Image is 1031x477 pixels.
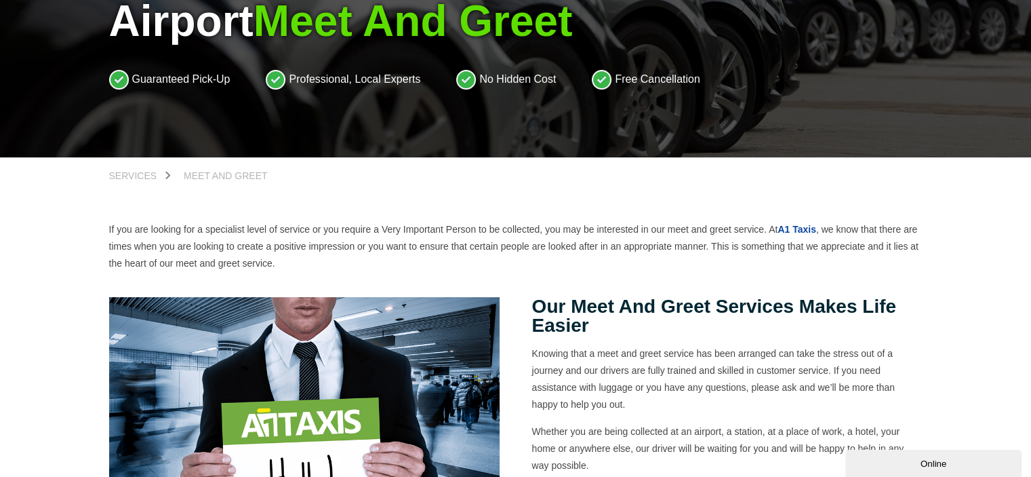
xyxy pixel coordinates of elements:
[184,170,267,181] span: Meet and Greet
[170,171,281,180] a: Meet and Greet
[109,69,230,90] li: Guaranteed Pick-Up
[532,297,923,335] h2: Our meet and greet services makes life easier
[592,69,700,90] li: Free Cancellation
[109,171,171,180] a: Services
[532,345,923,413] p: Knowing that a meet and greet service has been arranged can take the stress out of a journey and ...
[777,224,816,235] a: A1 Taxis
[109,221,923,272] p: If you are looking for a specialist level of service or you require a Very Important Person to be...
[456,69,556,90] li: No Hidden Cost
[532,423,923,474] p: Whether you are being collected at an airport, a station, at a place of work, a hotel, your home ...
[109,170,157,181] span: Services
[845,447,1024,477] iframe: chat widget
[266,69,420,90] li: Professional, Local Experts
